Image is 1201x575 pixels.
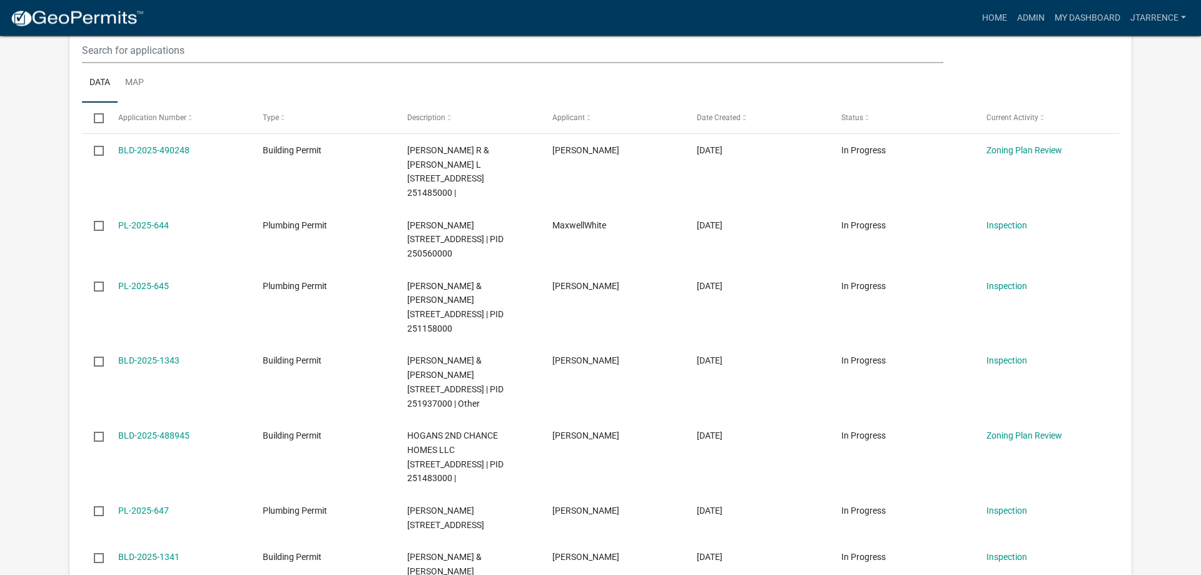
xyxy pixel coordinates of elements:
span: In Progress [841,506,886,516]
a: BLD-2025-490248 [118,145,190,155]
span: Date Created [697,113,741,122]
span: 10/09/2025 [697,145,722,155]
a: BLD-2025-488945 [118,430,190,440]
datatable-header-cell: Type [251,103,395,133]
datatable-header-cell: Current Activity [975,103,1119,133]
datatable-header-cell: Applicant [540,103,685,133]
span: BOOKER, ABIGAIL 912 OAK ST S, Houston County | PID 250560000 [407,220,504,259]
span: 10/03/2025 [697,506,722,516]
a: Inspection [986,355,1027,365]
span: In Progress [841,552,886,562]
span: Status [841,113,863,122]
span: WETTERLIN, SHAWN & SARAH 236 RED APPLE DR, Houston County | PID 251937000 | Other [407,355,504,408]
datatable-header-cell: Date Created [685,103,829,133]
span: In Progress [841,145,886,155]
a: Zoning Plan Review [986,430,1062,440]
span: In Progress [841,430,886,440]
input: Search for applications [82,38,943,63]
span: Current Activity [986,113,1038,122]
span: HOGANS 2ND CHANCE HOMES LLC 189 MC INTOSH RD E, Houston County | PID 251483000 | [407,430,504,483]
span: Plumbing Permit [263,220,327,230]
span: Shawn Wetterlin [552,355,619,365]
span: In Progress [841,281,886,291]
a: Inspection [986,506,1027,516]
a: PL-2025-645 [118,281,169,291]
span: Plumbing Permit [263,506,327,516]
a: Map [118,63,151,103]
a: Inspection [986,552,1027,562]
a: BLD-2025-1343 [118,355,180,365]
span: BAUER, BRUCE 221 2ND ST N, Houston County | PID 250012000 [407,506,484,530]
datatable-header-cell: Description [395,103,540,133]
datatable-header-cell: Select [82,103,106,133]
span: Application Number [118,113,186,122]
span: Type [263,113,279,122]
datatable-header-cell: Status [829,103,974,133]
span: 10/07/2025 [697,281,722,291]
span: Bob Mach [552,281,619,291]
span: Applicant [552,113,585,122]
a: Home [977,6,1012,30]
span: Building Permit [263,145,322,155]
span: Building Permit [263,552,322,562]
span: 10/07/2025 [697,355,722,365]
span: Building Permit [263,355,322,365]
span: In Progress [841,220,886,230]
span: Plumbing Permit [263,281,327,291]
a: jtarrence [1125,6,1191,30]
datatable-header-cell: Application Number [106,103,250,133]
span: Don Hogan [552,430,619,440]
span: In Progress [841,355,886,365]
span: Description [407,113,445,122]
span: 10/08/2025 [697,220,722,230]
a: PL-2025-644 [118,220,169,230]
a: PL-2025-647 [118,506,169,516]
a: Admin [1012,6,1050,30]
span: Building Permit [263,430,322,440]
a: Zoning Plan Review [986,145,1062,155]
span: Don Hogan [552,145,619,155]
span: 10/02/2025 [697,552,722,562]
span: MaxwellWhite [552,220,606,230]
a: Data [82,63,118,103]
span: Eileen Oliver [552,552,619,562]
a: My Dashboard [1050,6,1125,30]
span: 10/07/2025 [697,430,722,440]
span: SCHOMERS, JEROME & CHRISTINA 607 RIVERVIEW AVE, Houston County | PID 251158000 [407,281,504,333]
span: Bob Mach [552,506,619,516]
a: Inspection [986,281,1027,291]
a: BLD-2025-1341 [118,552,180,562]
a: Inspection [986,220,1027,230]
span: BERGSTROM,DEAN R & SALLY L 181 MC INTOSH RD E, Houston County | PID 251485000 | [407,145,489,198]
